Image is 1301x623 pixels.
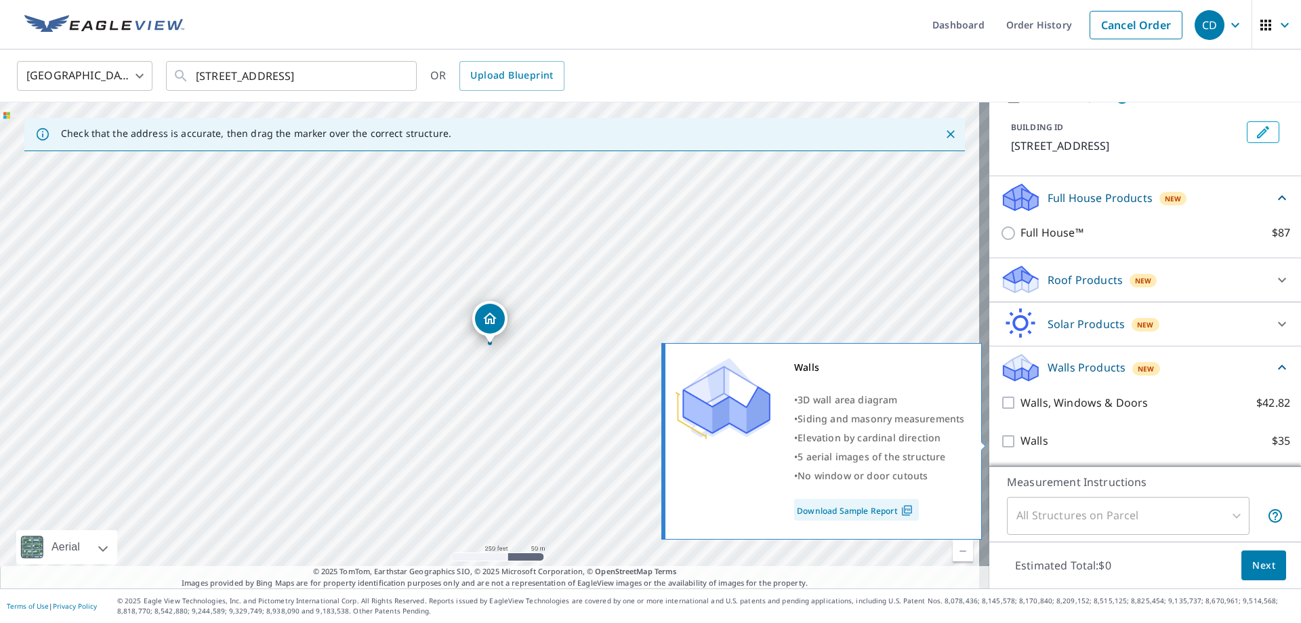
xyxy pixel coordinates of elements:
[794,390,964,409] div: •
[1165,193,1182,204] span: New
[1048,272,1123,288] p: Roof Products
[24,15,184,35] img: EV Logo
[7,602,97,610] p: |
[1048,316,1125,332] p: Solar Products
[470,67,553,84] span: Upload Blueprint
[196,57,389,95] input: Search by address or latitude-longitude
[794,409,964,428] div: •
[313,566,677,578] span: © 2025 TomTom, Earthstar Geographics SIO, © 2025 Microsoft Corporation, ©
[1000,264,1290,296] div: Roof ProductsNew
[1272,433,1290,449] p: $35
[798,393,897,406] span: 3D wall area diagram
[1090,11,1182,39] a: Cancel Order
[1048,190,1153,206] p: Full House Products
[1000,182,1290,214] div: Full House ProductsNew
[53,601,97,611] a: Privacy Policy
[1138,363,1155,374] span: New
[1000,308,1290,340] div: Solar ProductsNew
[47,530,84,564] div: Aerial
[953,541,973,561] a: Current Level 17, Zoom Out
[459,61,564,91] a: Upload Blueprint
[794,358,964,377] div: Walls
[1020,433,1048,449] p: Walls
[16,530,117,564] div: Aerial
[61,127,451,140] p: Check that the address is accurate, then drag the marker over the correct structure.
[798,412,964,425] span: Siding and masonry measurements
[898,504,916,517] img: Pdf Icon
[1241,550,1286,581] button: Next
[1011,138,1241,154] p: [STREET_ADDRESS]
[798,469,928,482] span: No window or door cutouts
[1007,497,1250,535] div: All Structures on Parcel
[798,450,945,463] span: 5 aerial images of the structure
[17,57,152,95] div: [GEOGRAPHIC_DATA]
[1020,395,1148,411] p: Walls, Windows & Doors
[1267,508,1283,524] span: Your report will include each building or structure inside the parcel boundary. In some cases, du...
[798,431,941,444] span: Elevation by cardinal direction
[655,566,677,576] a: Terms
[117,596,1294,616] p: © 2025 Eagle View Technologies, Inc. and Pictometry International Corp. All Rights Reserved. Repo...
[794,428,964,447] div: •
[1252,557,1275,574] span: Next
[1247,121,1279,143] button: Edit building 1
[1004,550,1122,580] p: Estimated Total: $0
[1048,359,1126,376] p: Walls Products
[794,466,964,485] div: •
[1020,224,1083,241] p: Full House™
[794,447,964,466] div: •
[595,566,652,576] a: OpenStreetMap
[1135,275,1152,286] span: New
[1137,319,1154,330] span: New
[430,61,564,91] div: OR
[794,499,919,521] a: Download Sample Report
[1007,474,1283,490] p: Measurement Instructions
[1272,224,1290,241] p: $87
[7,601,49,611] a: Terms of Use
[1011,121,1063,133] p: BUILDING ID
[676,358,770,439] img: Premium
[1256,395,1290,411] p: $42.82
[1195,10,1224,40] div: CD
[1000,352,1290,384] div: Walls ProductsNew
[942,125,959,143] button: Close
[472,301,508,343] div: Dropped pin, building 1, Residential property, 9901 Berwick Dr Saint Louis, MO 63123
